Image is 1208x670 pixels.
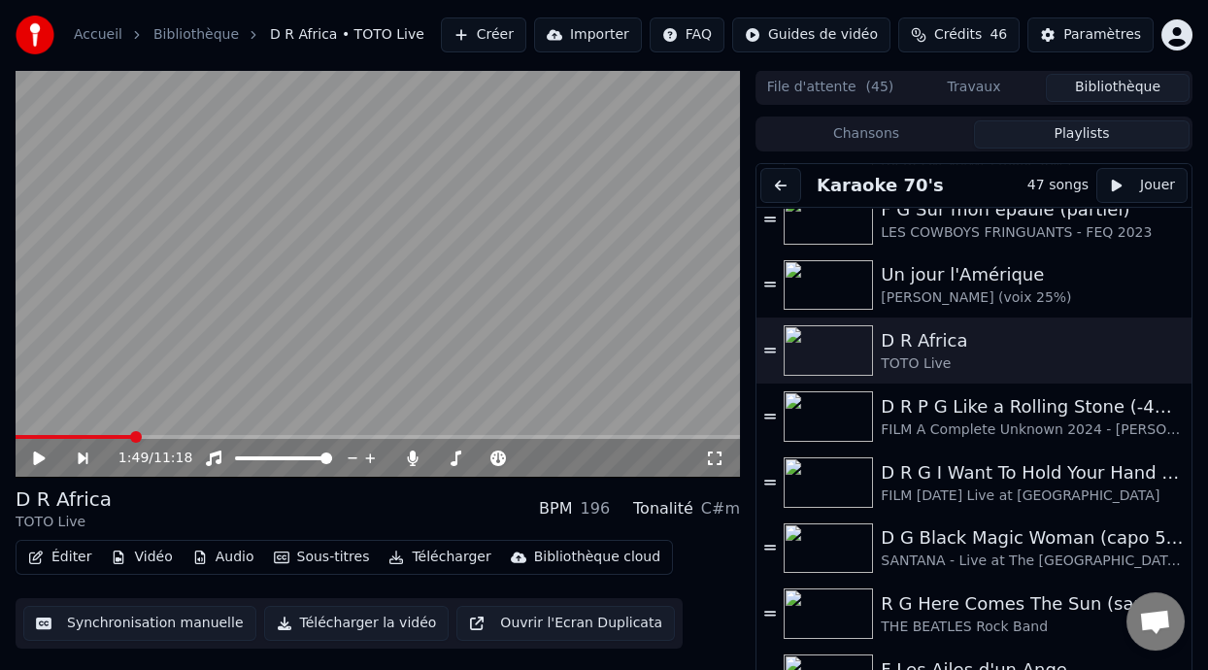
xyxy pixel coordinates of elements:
div: D G Black Magic Woman (capo 5) ON DANSE [881,524,1184,552]
button: Audio [185,544,262,571]
button: Synchronisation manuelle [23,606,256,641]
button: FAQ [650,17,724,52]
button: Éditer [20,544,99,571]
div: BPM [539,497,572,520]
div: [PERSON_NAME] (voix 25%) [881,288,1184,308]
div: Ouvrir le chat [1126,592,1185,651]
button: Ouvrir l'Ecran Duplicata [456,606,675,641]
div: / [118,449,165,468]
button: Bibliothèque [1046,74,1190,102]
button: Télécharger [381,544,498,571]
span: D R Africa • TOTO Live [270,25,424,45]
button: Importer [534,17,642,52]
div: 196 [580,497,610,520]
span: 46 [990,25,1007,45]
div: Bibliothèque cloud [534,548,660,567]
div: R G Here Comes The Sun (sans capo) [881,590,1184,618]
div: D R Africa [881,327,1184,354]
div: D R P G Like a Rolling Stone (-4%) ON DANSE [881,393,1184,420]
span: ( 45 ) [866,78,894,97]
div: D R G I Want To Hold Your Hand ON DANSE [881,459,1184,486]
div: Tonalité [633,497,693,520]
button: Crédits46 [898,17,1020,52]
button: Créer [441,17,526,52]
span: Crédits [934,25,982,45]
div: TOTO Live [881,354,1184,374]
button: Karaoke 70's [809,172,952,199]
div: TOTO Live [16,513,112,532]
div: D R Africa [16,486,112,513]
button: Guides de vidéo [732,17,890,52]
div: C#m [701,497,740,520]
div: Paramètres [1063,25,1141,45]
button: Playlists [974,120,1190,149]
div: LES COWBOYS FRINGUANTS - FEQ 2023 [881,223,1184,243]
button: Paramètres [1027,17,1154,52]
div: 47 songs [1027,176,1089,195]
button: Vidéo [103,544,180,571]
button: Sous-titres [266,544,378,571]
button: Chansons [758,120,974,149]
div: F G Sur mon épaule (partiel) [881,196,1184,223]
button: Télécharger la vidéo [264,606,450,641]
button: Jouer [1096,168,1188,203]
span: 1:49 [118,449,149,468]
img: youka [16,16,54,54]
a: Bibliothèque [153,25,239,45]
div: Un jour l'Amérique [881,261,1184,288]
button: File d'attente [758,74,902,102]
nav: breadcrumb [74,25,424,45]
span: 11:18 [153,449,192,468]
div: FILM [DATE] Live at [GEOGRAPHIC_DATA] [881,486,1184,506]
button: Travaux [902,74,1046,102]
a: Accueil [74,25,122,45]
div: FILM A Complete Unknown 2024 - [PERSON_NAME] 32%) [881,420,1184,440]
div: SANTANA - Live at The [GEOGRAPHIC_DATA] 2016 [881,552,1184,571]
div: THE BEATLES Rock Band [881,618,1184,637]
